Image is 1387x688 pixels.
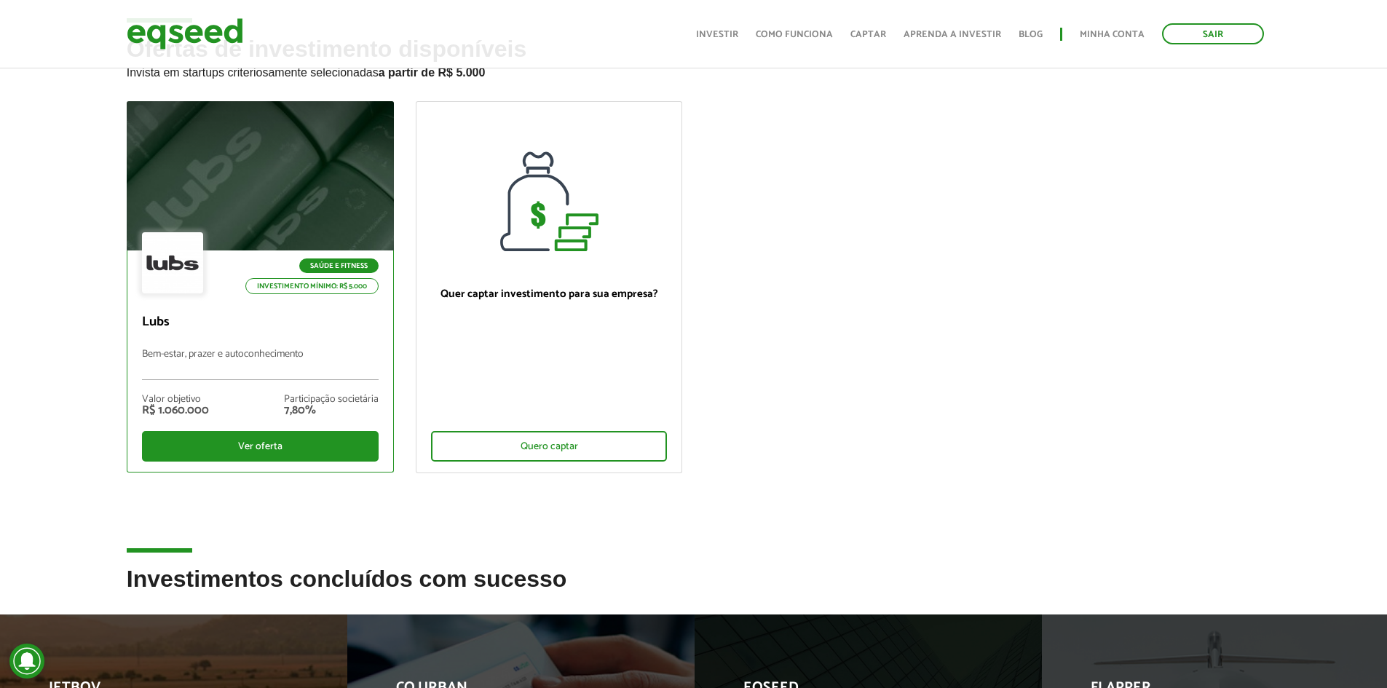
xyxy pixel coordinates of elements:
h2: Ofertas de investimento disponíveis [127,36,1261,101]
a: Blog [1019,30,1043,39]
a: Investir [696,30,738,39]
p: Bem-estar, prazer e autoconhecimento [142,349,379,380]
p: Quer captar investimento para sua empresa? [431,288,668,301]
a: Saúde e Fitness Investimento mínimo: R$ 5.000 Lubs Bem-estar, prazer e autoconhecimento Valor obj... [127,101,394,472]
a: Minha conta [1080,30,1145,39]
p: Invista em startups criteriosamente selecionadas [127,62,1261,79]
strong: a partir de R$ 5.000 [379,66,486,79]
div: 7,80% [284,405,379,416]
a: Quer captar investimento para sua empresa? Quero captar [416,101,683,473]
img: EqSeed [127,15,243,53]
div: Ver oferta [142,431,379,462]
a: Sair [1162,23,1264,44]
a: Captar [850,30,886,39]
p: Investimento mínimo: R$ 5.000 [245,278,379,294]
h2: Investimentos concluídos com sucesso [127,566,1261,614]
p: Saúde e Fitness [299,258,379,273]
div: R$ 1.060.000 [142,405,209,416]
div: Valor objetivo [142,395,209,405]
a: Como funciona [756,30,833,39]
p: Lubs [142,315,379,331]
div: Quero captar [431,431,668,462]
div: Participação societária [284,395,379,405]
a: Aprenda a investir [904,30,1001,39]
